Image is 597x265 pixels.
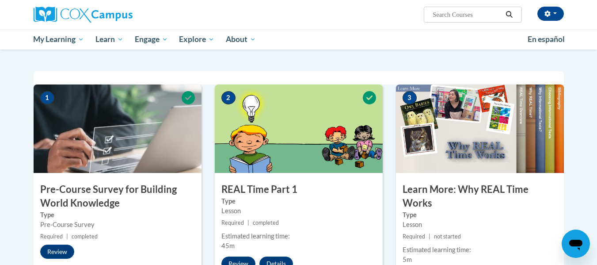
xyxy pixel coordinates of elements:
[34,84,202,173] img: Course Image
[221,219,244,226] span: Required
[403,210,557,220] label: Type
[432,9,502,20] input: Search Courses
[28,29,90,50] a: My Learning
[226,34,256,45] span: About
[179,34,214,45] span: Explore
[135,34,168,45] span: Engage
[403,245,557,255] div: Estimated learning time:
[403,256,412,263] span: 5m
[129,29,174,50] a: Engage
[20,29,577,50] div: Main menu
[253,219,279,226] span: completed
[66,233,68,240] span: |
[221,231,376,241] div: Estimated learning time:
[34,7,133,23] img: Cox Campus
[72,233,98,240] span: completed
[34,183,202,210] h3: Pre-Course Survey for Building World Knowledge
[173,29,220,50] a: Explore
[221,242,235,250] span: 45m
[95,34,123,45] span: Learn
[434,233,461,240] span: not started
[502,9,516,20] button: Search
[396,84,564,173] img: Course Image
[221,206,376,216] div: Lesson
[40,245,74,259] button: Review
[220,29,262,50] a: About
[247,219,249,226] span: |
[522,30,570,49] a: En español
[537,7,564,21] button: Account Settings
[562,230,590,258] iframe: Button to launch messaging window
[215,84,383,173] img: Course Image
[40,91,54,104] span: 1
[403,220,557,230] div: Lesson
[528,35,565,44] span: En español
[34,7,202,23] a: Cox Campus
[403,91,417,104] span: 3
[40,220,195,230] div: Pre-Course Survey
[90,29,129,50] a: Learn
[221,91,236,104] span: 2
[40,210,195,220] label: Type
[429,233,430,240] span: |
[33,34,84,45] span: My Learning
[215,183,383,196] h3: REAL Time Part 1
[40,233,63,240] span: Required
[403,233,425,240] span: Required
[221,196,376,206] label: Type
[396,183,564,210] h3: Learn More: Why REAL Time Works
